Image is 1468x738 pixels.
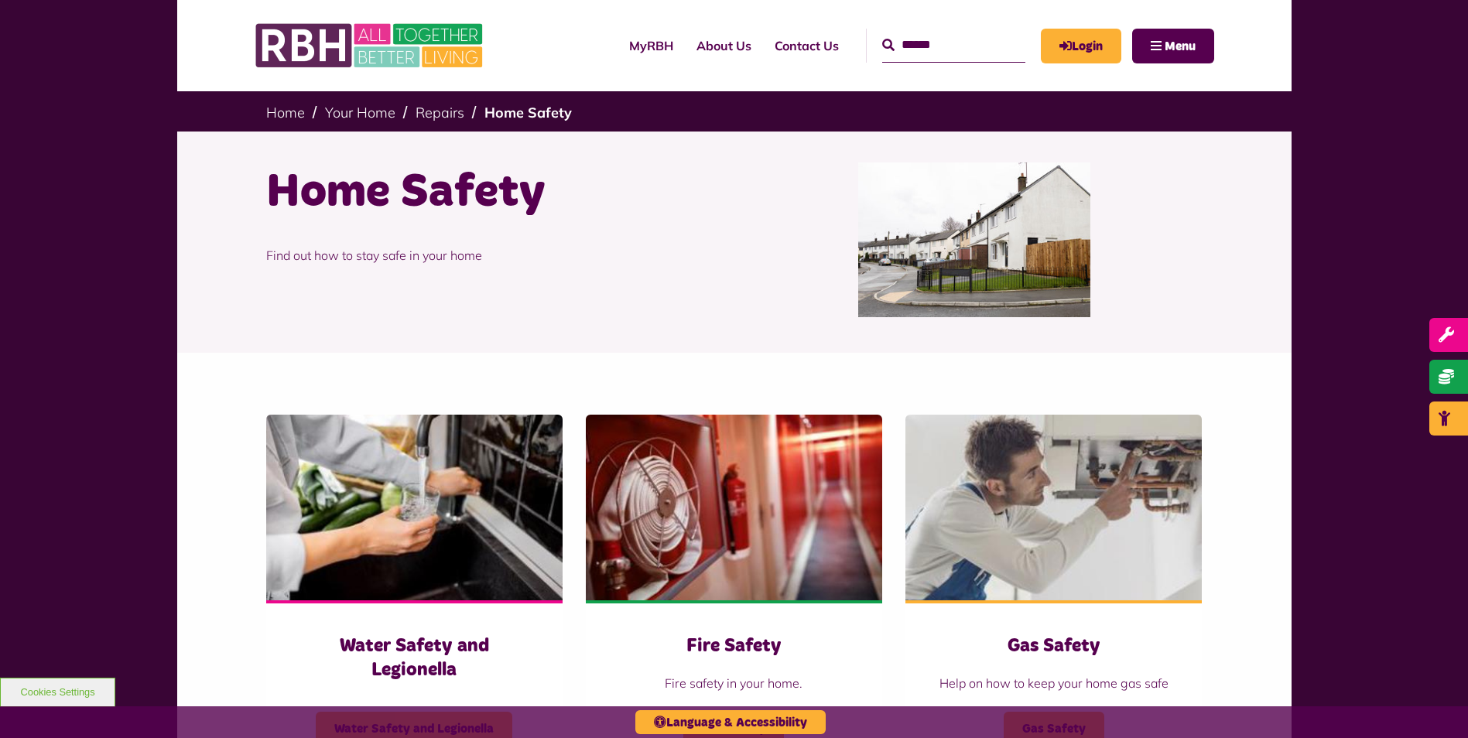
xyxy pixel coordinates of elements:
[635,710,826,734] button: Language & Accessibility
[266,223,723,288] p: Find out how to stay safe in your home
[297,634,532,682] h3: Water Safety and Legionella
[1132,29,1214,63] button: Navigation
[266,415,563,600] img: Water Safety Woman Glass Water Thumb
[685,25,763,67] a: About Us
[255,15,487,76] img: RBH
[266,162,723,223] h1: Home Safety
[586,415,882,600] img: Fire Safety Hose Extingisher Thumb
[618,25,685,67] a: MyRBH
[416,104,464,121] a: Repairs
[905,415,1202,600] img: Gas Safety Boiler Check Thumb
[1165,40,1196,53] span: Menu
[1041,29,1121,63] a: MyRBH
[617,634,851,658] h3: Fire Safety
[484,104,572,121] a: Home Safety
[617,674,851,692] p: Fire safety in your home.
[1398,668,1468,738] iframe: Netcall Web Assistant for live chat
[936,674,1171,692] p: Help on how to keep your home gas safe
[266,104,305,121] a: Home
[763,25,850,67] a: Contact Us
[325,104,395,121] a: Your Home
[936,634,1171,658] h3: Gas Safety
[858,162,1090,317] img: SAZMEDIA RBH 22FEB24 103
